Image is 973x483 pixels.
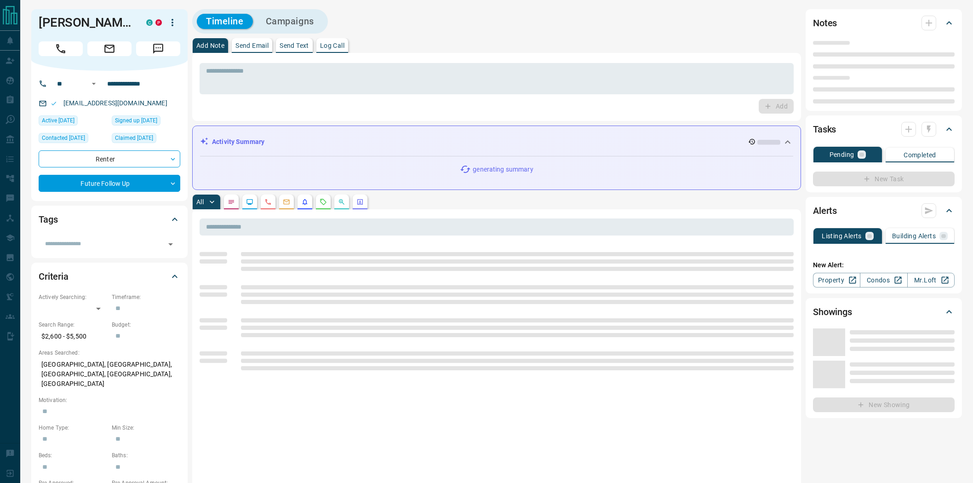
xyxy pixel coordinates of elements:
p: New Alert: [813,260,955,270]
span: Active [DATE] [42,116,74,125]
div: Tue Aug 12 2025 [39,115,107,128]
p: Baths: [112,451,180,460]
button: Open [88,78,99,89]
p: All [196,199,204,205]
svg: Emails [283,198,290,206]
h2: Showings [813,305,852,319]
svg: Agent Actions [356,198,364,206]
p: generating summary [473,165,533,174]
div: Mon Nov 18 2024 [112,133,180,146]
span: Message [136,41,180,56]
svg: Calls [264,198,272,206]
div: Activity Summary [200,133,793,150]
p: Budget: [112,321,180,329]
button: Timeline [197,14,253,29]
svg: Requests [320,198,327,206]
span: Contacted [DATE] [42,133,85,143]
p: Search Range: [39,321,107,329]
h2: Criteria [39,269,69,284]
svg: Lead Browsing Activity [246,198,253,206]
span: Call [39,41,83,56]
p: Listing Alerts [822,233,862,239]
div: Mon Nov 18 2024 [112,115,180,128]
a: Property [813,273,860,287]
p: Building Alerts [892,233,936,239]
p: Areas Searched: [39,349,180,357]
p: Motivation: [39,396,180,404]
div: Alerts [813,200,955,222]
div: Future Follow Up [39,175,180,192]
p: Log Call [320,42,344,49]
div: Renter [39,150,180,167]
p: Send Text [280,42,309,49]
svg: Notes [228,198,235,206]
div: Notes [813,12,955,34]
svg: Email Valid [51,100,57,107]
div: condos.ca [146,19,153,26]
button: Campaigns [257,14,323,29]
div: Criteria [39,265,180,287]
div: property.ca [155,19,162,26]
h2: Notes [813,16,837,30]
p: Pending [830,151,854,158]
p: Actively Searching: [39,293,107,301]
svg: Listing Alerts [301,198,309,206]
svg: Opportunities [338,198,345,206]
div: Tags [39,208,180,230]
span: Claimed [DATE] [115,133,153,143]
div: Showings [813,301,955,323]
a: [EMAIL_ADDRESS][DOMAIN_NAME] [63,99,167,107]
span: Signed up [DATE] [115,116,157,125]
p: Activity Summary [212,137,264,147]
p: [GEOGRAPHIC_DATA], [GEOGRAPHIC_DATA], [GEOGRAPHIC_DATA], [GEOGRAPHIC_DATA], [GEOGRAPHIC_DATA] [39,357,180,391]
p: Home Type: [39,424,107,432]
h2: Alerts [813,203,837,218]
p: $2,600 - $5,500 [39,329,107,344]
a: Condos [860,273,907,287]
p: Timeframe: [112,293,180,301]
h2: Tasks [813,122,836,137]
p: Beds: [39,451,107,460]
div: Tasks [813,118,955,140]
button: Open [164,238,177,251]
h2: Tags [39,212,57,227]
p: Min Size: [112,424,180,432]
p: Send Email [235,42,269,49]
div: Wed Dec 04 2024 [39,133,107,146]
span: Email [87,41,132,56]
p: Add Note [196,42,224,49]
h1: [PERSON_NAME] [39,15,132,30]
a: Mr.Loft [907,273,955,287]
p: Completed [904,152,936,158]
